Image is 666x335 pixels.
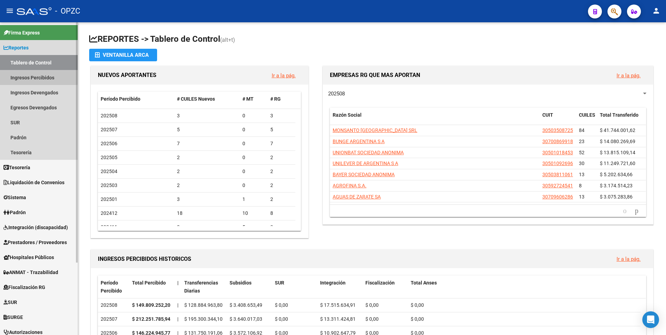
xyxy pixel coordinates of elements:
span: $ 41.744.001,62 [600,127,635,133]
span: Período Percibido [101,96,140,102]
a: Ir a la pág. [617,256,641,262]
div: 7 [270,140,293,148]
span: # CUILES Nuevos [177,96,215,102]
span: 52 [579,150,584,155]
span: $ 17.515.634,91 [320,302,356,308]
div: 202507 [101,315,126,323]
strong: $ 149.809.252,20 [132,302,170,308]
strong: $ 212.251.785,94 [132,316,170,322]
span: SUR [3,298,17,306]
span: $ 0,00 [411,316,424,322]
div: 8 [177,223,237,231]
div: 3 [270,112,293,120]
span: $ 0,00 [365,302,379,308]
datatable-header-cell: Integración [317,275,363,298]
div: 2 [270,181,293,189]
div: 2 [177,181,237,189]
span: $ 13.815.109,14 [600,150,635,155]
span: NUEVOS APORTANTES [98,72,156,78]
span: 202505 [101,155,117,160]
div: 2 [270,167,293,176]
div: 5 [270,126,293,134]
span: Transferencias Diarias [184,280,218,294]
span: Prestadores / Proveedores [3,239,67,246]
div: 5 [177,126,237,134]
span: 202506 [101,141,117,146]
div: 0 [242,181,265,189]
span: 13 [579,194,584,200]
datatable-header-cell: | [175,275,181,298]
span: AGROFINA S.A. [333,183,366,188]
span: Fiscalización [365,280,395,286]
span: $ 11.249.721,60 [600,161,635,166]
div: 2 [177,154,237,162]
datatable-header-cell: Total Anses [408,275,641,298]
span: $ 0,00 [411,302,424,308]
button: Ir a la pág. [266,69,301,82]
span: 202508 [101,113,117,118]
button: Ir a la pág. [611,69,646,82]
span: 202508 [328,91,345,97]
datatable-header-cell: # CUILES Nuevos [174,92,240,107]
a: go to next page [632,207,642,215]
span: 202507 [101,127,117,132]
span: SUR [275,280,284,286]
div: 0 [242,140,265,148]
div: 2 [177,167,237,176]
span: SURGE [3,313,23,321]
datatable-header-cell: SUR [272,275,317,298]
span: $ 13.311.424,81 [320,316,356,322]
span: | [177,302,178,308]
div: 7 [177,140,237,148]
span: EMPRESAS RG QUE MAS APORTAN [330,72,420,78]
span: $ 5.202.634,66 [600,172,633,177]
span: UNILEVER DE ARGENTINA S A [333,161,398,166]
mat-icon: menu [6,7,14,15]
span: # MT [242,96,254,102]
span: Integración [320,280,346,286]
div: 18 [177,209,237,217]
button: Ir a la pág. [611,252,646,265]
button: Ventanilla ARCA [89,49,157,61]
span: $ 128.884.963,80 [184,302,223,308]
div: 3 [177,195,237,203]
span: AGUAS DE ZARATE SA [333,194,381,200]
span: INGRESOS PERCIBIDOS HISTORICOS [98,256,191,262]
span: Total Anses [411,280,437,286]
span: Reportes [3,44,29,52]
span: Subsidios [230,280,251,286]
div: 0 [242,112,265,120]
h1: REPORTES -> Tablero de Control [89,33,655,46]
span: CUIT [542,112,553,118]
span: 23 [579,139,584,144]
div: 8 [270,209,293,217]
div: 2 [270,195,293,203]
span: Tesorería [3,164,30,171]
span: Razón Social [333,112,362,118]
a: Ir a la pág. [617,72,641,79]
datatable-header-cell: Período Percibido [98,92,174,107]
span: Liquidación de Convenios [3,179,64,186]
mat-icon: person [652,7,660,15]
datatable-header-cell: # RG [268,92,295,107]
a: Ir a la pág. [272,72,296,79]
span: # RG [270,96,281,102]
div: Open Intercom Messenger [642,311,659,328]
div: 2 [270,154,293,162]
div: 202508 [101,301,126,309]
span: 30709606286 [542,194,573,200]
span: CUILES [579,112,595,118]
span: Total Percibido [132,280,166,286]
span: Total Transferido [600,112,638,118]
div: 0 [242,167,265,176]
div: 0 [242,126,265,134]
a: go to previous page [620,207,630,215]
datatable-header-cell: Total Transferido [597,108,646,131]
div: 10 [242,209,265,217]
span: Firma Express [3,29,40,37]
span: 8 [579,183,582,188]
span: BAYER SOCIEDAD ANONIMA [333,172,395,177]
span: $ 14.080.269,69 [600,139,635,144]
span: 202501 [101,196,117,202]
span: BUNGE ARGENTINA S A [333,139,385,144]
